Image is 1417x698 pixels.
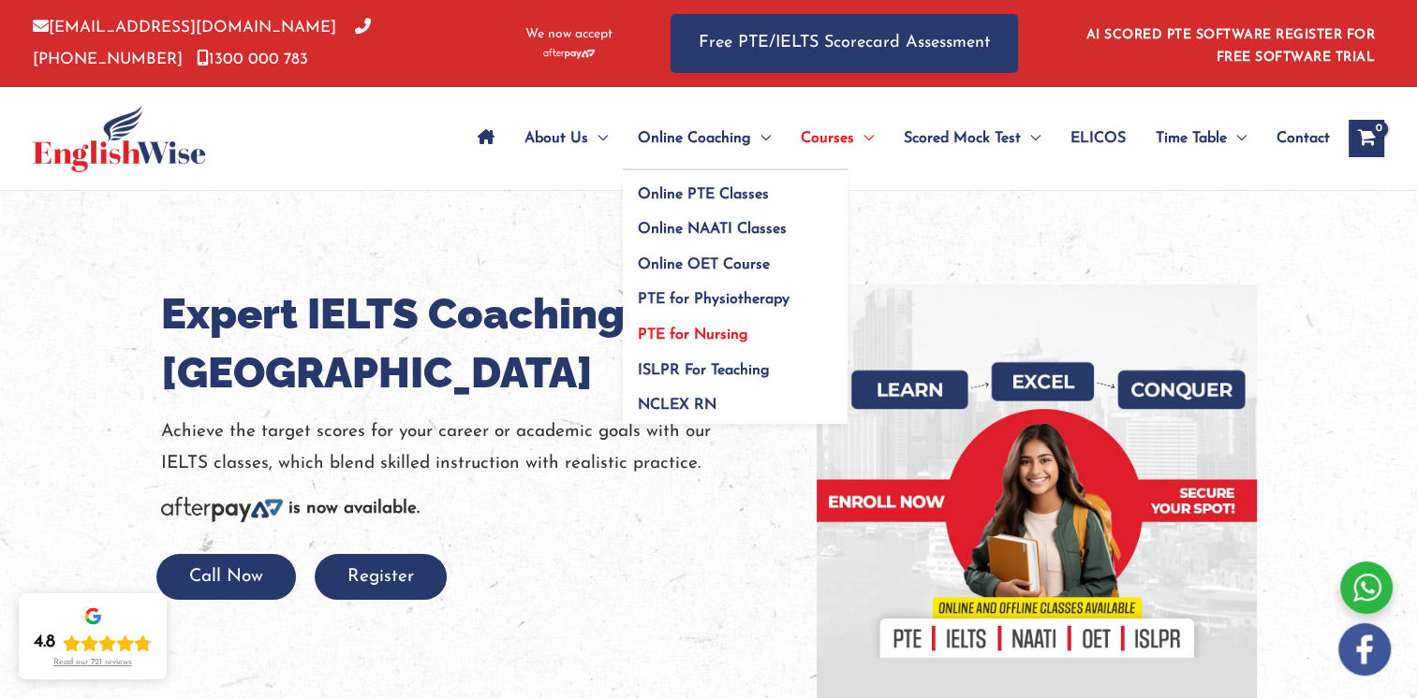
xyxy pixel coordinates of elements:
[315,568,447,586] a: Register
[623,106,786,171] a: Online CoachingMenu Toggle
[801,106,854,171] span: Courses
[1086,28,1376,65] a: AI SCORED PTE SOFTWARE REGISTER FOR FREE SOFTWARE TRIAL
[34,632,152,654] div: Rating: 4.8 out of 5
[156,568,296,586] a: Call Now
[638,292,790,307] span: PTE for Physiotherapy
[543,49,595,59] img: Afterpay-Logo
[638,187,769,202] span: Online PTE Classes
[623,276,848,312] a: PTE for Physiotherapy
[889,106,1055,171] a: Scored Mock TestMenu Toggle
[33,20,371,66] a: [PHONE_NUMBER]
[1156,106,1227,171] span: Time Table
[161,497,283,522] img: Afterpay-Logo
[904,106,1021,171] span: Scored Mock Test
[638,257,770,272] span: Online OET Course
[751,106,771,171] span: Menu Toggle
[1070,106,1126,171] span: ELICOS
[525,25,613,44] span: We now accept
[623,382,848,425] a: NCLEX RN
[638,327,748,342] span: PTE for Nursing
[1338,623,1391,676] img: white-facebook.png
[623,206,848,241] a: Online NAATI Classes
[638,106,751,171] span: Online Coaching
[53,658,132,668] div: Read our 721 reviews
[33,20,336,36] a: [EMAIL_ADDRESS][DOMAIN_NAME]
[315,554,447,600] button: Register
[288,500,420,517] b: is now available.
[786,106,889,171] a: CoursesMenu Toggle
[623,170,848,206] a: Online PTE Classes
[156,554,296,600] button: Call Now
[1075,13,1384,74] aside: Header Widget 1
[1227,106,1247,171] span: Menu Toggle
[1021,106,1041,171] span: Menu Toggle
[161,416,789,479] p: Achieve the target scores for your career or academic goals with our IELTS classes, which blend s...
[1141,106,1262,171] a: Time TableMenu Toggle
[638,363,770,378] span: ISLPR For Teaching
[588,106,608,171] span: Menu Toggle
[623,346,848,382] a: ISLPR For Teaching
[1349,120,1384,157] a: View Shopping Cart, empty
[638,398,716,413] span: NCLEX RN
[1262,106,1330,171] a: Contact
[509,106,623,171] a: About UsMenu Toggle
[1055,106,1141,171] a: ELICOS
[623,240,848,276] a: Online OET Course
[524,106,588,171] span: About Us
[161,284,789,402] h1: Expert IELTS Coaching in [GEOGRAPHIC_DATA]
[854,106,874,171] span: Menu Toggle
[34,632,55,654] div: 4.8
[197,51,308,67] a: 1300 000 783
[33,105,206,172] img: cropped-ew-logo
[1277,106,1330,171] span: Contact
[463,106,1330,171] nav: Site Navigation: Main Menu
[623,312,848,347] a: PTE for Nursing
[671,14,1018,73] a: Free PTE/IELTS Scorecard Assessment
[638,222,787,237] span: Online NAATI Classes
